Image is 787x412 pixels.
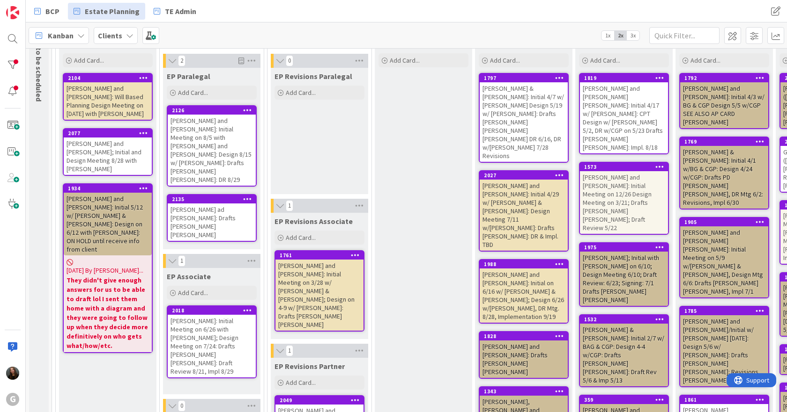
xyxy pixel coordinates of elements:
[168,115,256,186] div: [PERSON_NAME] and [PERSON_NAME]: Initial Meeting on 8/5 with [PERSON_NAME] and [PERSON_NAME]: Des...
[63,183,153,353] a: 1934[PERSON_NAME] and [PERSON_NAME]: Initial 5/12 w/ [PERSON_NAME] & [PERSON_NAME]: Design on 6/1...
[480,332,568,340] div: 1828
[275,396,364,405] div: 2049
[275,361,345,371] span: EP Revisions Partner
[167,105,257,187] a: 2126[PERSON_NAME] and [PERSON_NAME]: Initial Meeting on 8/5 with [PERSON_NAME] and [PERSON_NAME]:...
[579,314,669,387] a: 1532[PERSON_NAME] & [PERSON_NAME]: Initial 2/7 w/ BAG & CGP: Design 4-4 w/CGP: Drafts [PERSON_NAM...
[614,31,627,40] span: 2x
[74,56,104,65] span: Add Card...
[172,196,256,202] div: 2135
[286,378,316,387] span: Add Card...
[45,6,59,17] span: BCP
[167,72,210,81] span: EP Paralegal
[64,74,152,120] div: 2104[PERSON_NAME] and [PERSON_NAME]: Will Based Planning Design Meeting on [DATE] with [PERSON_NAME]
[168,195,256,203] div: 2135
[684,219,768,225] div: 1905
[680,307,768,315] div: 1785
[679,217,769,298] a: 1905[PERSON_NAME] and [PERSON_NAME] [PERSON_NAME]: Initial Meeting on 5/9 w/[PERSON_NAME] & [PERS...
[580,243,668,306] div: 1975[PERSON_NAME]; Initial with [PERSON_NAME] on 6/10; Design Meeting 6/10; Draft Review: 6/23; S...
[68,75,152,81] div: 2104
[680,307,768,386] div: 1785[PERSON_NAME] and [PERSON_NAME]/Initial w/ [PERSON_NAME] [DATE]: Design 5/6 w/ [PERSON_NAME]:...
[480,387,568,396] div: 1343
[98,31,122,40] b: Clients
[584,164,668,170] div: 1573
[63,128,153,176] a: 2077[PERSON_NAME] and [PERSON_NAME]; Initial and Design Meeting 8/28 with [PERSON_NAME]
[286,345,293,356] span: 1
[286,55,293,66] span: 0
[680,137,768,209] div: 1769[PERSON_NAME] & [PERSON_NAME]: Initial 4/1 w/BG & CGP: Design 4/24 w/CGP: Drafts PD [PERSON_N...
[167,305,257,378] a: 2018[PERSON_NAME]: Initial Meeting on 6/26 with [PERSON_NAME]; Design Meeting on 7/24: Drafts [PE...
[64,193,152,255] div: [PERSON_NAME] and [PERSON_NAME]: Initial 5/12 w/ [PERSON_NAME] & [PERSON_NAME]: Design on 6/12 wi...
[690,56,720,65] span: Add Card...
[168,106,256,186] div: 2126[PERSON_NAME] and [PERSON_NAME]: Initial Meeting on 8/5 with [PERSON_NAME] and [PERSON_NAME]:...
[680,218,768,226] div: 1905
[680,315,768,386] div: [PERSON_NAME] and [PERSON_NAME]/Initial w/ [PERSON_NAME] [DATE]: Design 5/6 w/ [PERSON_NAME]: Dra...
[684,397,768,403] div: 1861
[584,316,668,323] div: 1532
[601,31,614,40] span: 1x
[286,233,316,242] span: Add Card...
[580,315,668,324] div: 1532
[680,82,768,128] div: [PERSON_NAME] and [PERSON_NAME]: Initial 4/3 w/ BG & CGP Design 5/5 w/CGP SEE ALSO AP CARD [PERSO...
[48,30,74,41] span: Kanban
[680,396,768,404] div: 1861
[148,3,202,20] a: TE Admin
[64,82,152,120] div: [PERSON_NAME] and [PERSON_NAME]: Will Based Planning Design Meeting on [DATE] with [PERSON_NAME]
[67,275,149,350] b: They didn't give enough answers for us to be able to draft lol I sent them home with a diagram an...
[580,171,668,234] div: [PERSON_NAME] and [PERSON_NAME]: Initial Meeting on 12/26 Design Meeting on 3/21; Drafts [PERSON_...
[584,244,668,251] div: 1975
[168,306,256,377] div: 2018[PERSON_NAME]: Initial Meeting on 6/26 with [PERSON_NAME]; Design Meeting on 7/24: Drafts [PE...
[480,171,568,251] div: 2027[PERSON_NAME] and [PERSON_NAME]: Initial 4/29 w/ [PERSON_NAME] & [PERSON_NAME]: Design Meetin...
[390,56,420,65] span: Add Card...
[580,163,668,171] div: 1573
[480,74,568,82] div: 1797
[484,172,568,179] div: 2027
[479,331,569,379] a: 1828[PERSON_NAME] and [PERSON_NAME]: Drafts [PERSON_NAME] [PERSON_NAME]
[584,75,668,81] div: 1819
[178,55,186,66] span: 2
[484,261,568,267] div: 1988
[480,171,568,180] div: 2027
[480,260,568,323] div: 1988[PERSON_NAME] and [PERSON_NAME]: Initial on 6/16 w/ [PERSON_NAME] & [PERSON_NAME]; Design 6/2...
[579,242,669,307] a: 1975[PERSON_NAME]; Initial with [PERSON_NAME] on 6/10; Design Meeting 6/10; Draft Review: 6/23; S...
[165,6,196,17] span: TE Admin
[580,163,668,234] div: 1573[PERSON_NAME] and [PERSON_NAME]: Initial Meeting on 12/26 Design Meeting on 3/21; Drafts [PER...
[178,400,186,412] span: 0
[484,75,568,81] div: 1797
[68,130,152,137] div: 2077
[178,88,208,97] span: Add Card...
[172,107,256,114] div: 2126
[275,217,353,226] span: EP Revisions Associate
[680,146,768,209] div: [PERSON_NAME] & [PERSON_NAME]: Initial 4/1 w/BG & CGP: Design 4/24 w/CGP: Drafts PD [PERSON_NAME]...
[64,74,152,82] div: 2104
[67,266,143,275] span: [DATE] By [PERSON_NAME]...
[64,129,152,137] div: 2077
[480,268,568,323] div: [PERSON_NAME] and [PERSON_NAME]: Initial on 6/16 w/ [PERSON_NAME] & [PERSON_NAME]; Design 6/26 w/...
[680,74,768,82] div: 1792
[484,333,568,340] div: 1828
[178,289,208,297] span: Add Card...
[580,243,668,252] div: 1975
[584,397,668,403] div: 359
[480,82,568,162] div: [PERSON_NAME] & [PERSON_NAME]: Initial 4/7 w/ [PERSON_NAME] Design 5/19 w/ [PERSON_NAME]: Drafts ...
[68,3,145,20] a: Estate Planning
[684,138,768,145] div: 1769
[579,73,669,154] a: 1819[PERSON_NAME] and [PERSON_NAME] [PERSON_NAME]: Initial 4/17 w/ [PERSON_NAME]: CPT Design w/ [...
[286,88,316,97] span: Add Card...
[480,74,568,162] div: 1797[PERSON_NAME] & [PERSON_NAME]: Initial 4/7 w/ [PERSON_NAME] Design 5/19 w/ [PERSON_NAME]: Dra...
[679,137,769,210] a: 1769[PERSON_NAME] & [PERSON_NAME]: Initial 4/1 w/BG & CGP: Design 4/24 w/CGP: Drafts PD [PERSON_N...
[590,56,620,65] span: Add Card...
[580,74,668,82] div: 1819
[679,73,769,129] a: 1792[PERSON_NAME] and [PERSON_NAME]: Initial 4/3 w/ BG & CGP Design 5/5 w/CGP SEE ALSO AP CARD [P...
[680,226,768,297] div: [PERSON_NAME] and [PERSON_NAME] [PERSON_NAME]: Initial Meeting on 5/9 w/[PERSON_NAME] & [PERSON_N...
[178,255,186,267] span: 1
[6,6,19,19] img: Visit kanbanzone.com
[168,195,256,241] div: 2135[PERSON_NAME] ad [PERSON_NAME]: Drafts [PERSON_NAME] [PERSON_NAME]
[580,315,668,386] div: 1532[PERSON_NAME] & [PERSON_NAME]: Initial 2/7 w/ BAG & CGP: Design 4-4 w/CGP: Drafts [PERSON_NAM...
[168,315,256,377] div: [PERSON_NAME]: Initial Meeting on 6/26 with [PERSON_NAME]; Design Meeting on 7/24: Drafts [PERSON...
[68,185,152,192] div: 1934
[479,259,569,324] a: 1988[PERSON_NAME] and [PERSON_NAME]: Initial on 6/16 w/ [PERSON_NAME] & [PERSON_NAME]; Design 6/2...
[490,56,520,65] span: Add Card...
[168,106,256,115] div: 2126
[280,252,364,259] div: 1761
[64,184,152,193] div: 1934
